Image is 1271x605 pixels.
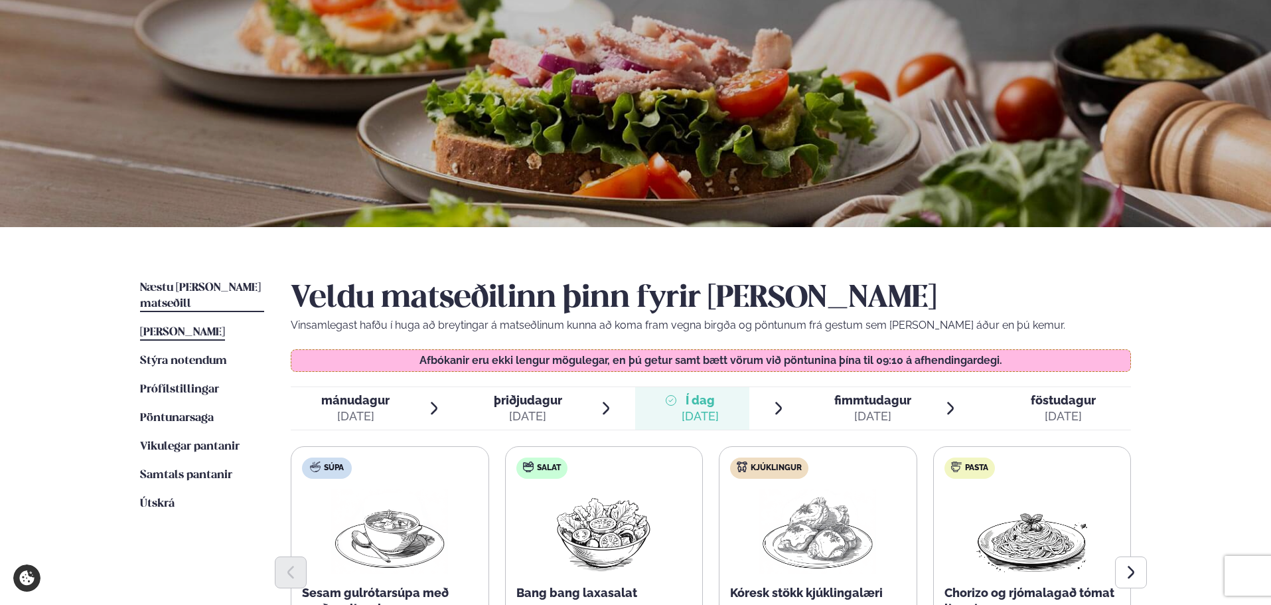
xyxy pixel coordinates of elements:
[140,353,227,369] a: Stýra notendum
[140,280,264,312] a: Næstu [PERSON_NAME] matseðill
[140,327,225,338] span: [PERSON_NAME]
[140,470,232,481] span: Samtals pantanir
[321,393,390,407] span: mánudagur
[324,463,344,474] span: Súpa
[140,410,214,426] a: Pöntunarsaga
[537,463,561,474] span: Salat
[494,408,562,424] div: [DATE]
[140,382,219,398] a: Prófílstillingar
[140,439,240,455] a: Vikulegar pantanir
[737,462,747,472] img: chicken.svg
[1031,408,1096,424] div: [DATE]
[331,489,448,574] img: Soup.png
[140,355,227,367] span: Stýra notendum
[759,489,876,574] img: Chicken-thighs.png
[310,462,321,472] img: soup.svg
[951,462,962,472] img: pasta.svg
[682,408,719,424] div: [DATE]
[1115,557,1147,588] button: Next slide
[682,392,719,408] span: Í dag
[545,489,662,574] img: Salad.png
[834,393,911,407] span: fimmtudagur
[1031,393,1096,407] span: föstudagur
[140,384,219,395] span: Prófílstillingar
[321,408,390,424] div: [DATE]
[140,441,240,452] span: Vikulegar pantanir
[523,462,534,472] img: salad.svg
[291,317,1131,333] p: Vinsamlegast hafðu í huga að breytingar á matseðlinum kunna að koma fram vegna birgða og pöntunum...
[140,468,232,483] a: Samtals pantanir
[291,280,1131,317] h2: Veldu matseðilinn þinn fyrir [PERSON_NAME]
[751,463,802,474] span: Kjúklingur
[140,412,214,424] span: Pöntunarsaga
[275,557,307,588] button: Previous slide
[730,585,906,601] p: Kóresk stökk kjúklingalæri
[834,408,911,424] div: [DATE]
[140,496,175,512] a: Útskrá
[516,585,692,601] p: Bang bang laxasalat
[140,498,175,509] span: Útskrá
[494,393,562,407] span: þriðjudagur
[140,325,225,341] a: [PERSON_NAME]
[974,489,1090,574] img: Spagetti.png
[965,463,988,474] span: Pasta
[305,355,1118,366] p: Afbókanir eru ekki lengur mögulegar, en þú getur samt bætt vörum við pöntunina þína til 09:10 á a...
[13,564,40,592] a: Cookie settings
[140,282,261,309] span: Næstu [PERSON_NAME] matseðill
